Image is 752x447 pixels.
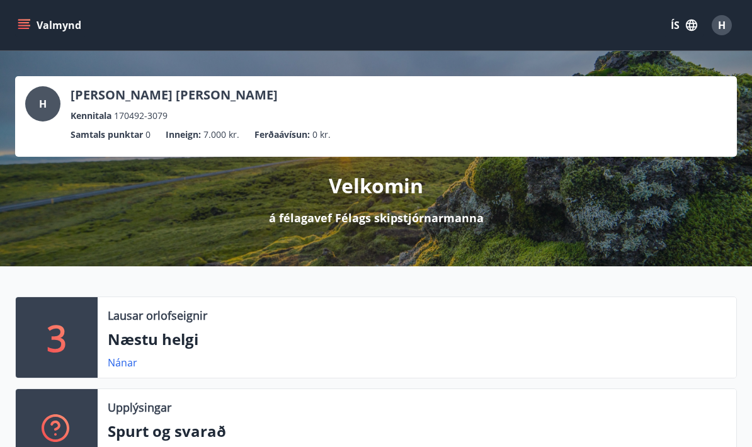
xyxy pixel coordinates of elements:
[39,97,47,111] span: H
[71,109,111,123] p: Kennitala
[718,18,726,32] span: H
[312,128,331,142] span: 0 kr.
[108,329,726,350] p: Næstu helgi
[108,421,726,442] p: Spurt og svarað
[114,109,168,123] span: 170492-3079
[108,307,207,324] p: Lausar orlofseignir
[71,128,143,142] p: Samtals punktar
[47,314,67,361] p: 3
[108,399,171,416] p: Upplýsingar
[71,86,278,104] p: [PERSON_NAME] [PERSON_NAME]
[664,14,704,37] button: ÍS
[269,210,484,226] p: á félagavef Félags skipstjórnarmanna
[15,14,86,37] button: menu
[707,10,737,40] button: H
[108,356,137,370] a: Nánar
[329,172,423,200] p: Velkomin
[166,128,201,142] p: Inneign :
[203,128,239,142] span: 7.000 kr.
[145,128,151,142] span: 0
[254,128,310,142] p: Ferðaávísun :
